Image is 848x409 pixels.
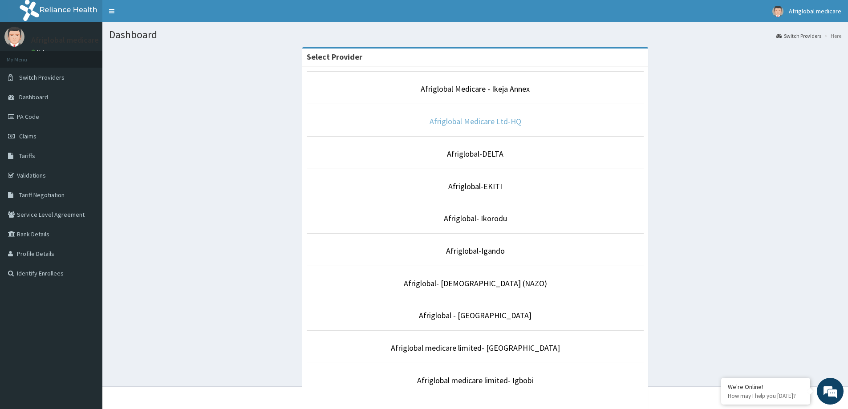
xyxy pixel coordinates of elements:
a: Afriglobal-Igando [446,246,505,256]
img: User Image [4,27,24,47]
a: Afriglobal medicare limited- Igbobi [417,375,533,385]
a: Afriglobal - [GEOGRAPHIC_DATA] [419,310,532,320]
span: Dashboard [19,93,48,101]
a: Online [31,49,53,55]
a: Afriglobal-DELTA [447,149,503,159]
a: Afriglobal Medicare Ltd-HQ [430,116,521,126]
span: Tariffs [19,152,35,160]
p: Afriglobal medicare [31,36,99,44]
h1: Dashboard [109,29,841,40]
strong: Select Provider [307,52,362,62]
a: Afriglobal-EKITI [448,181,502,191]
a: Switch Providers [776,32,821,40]
img: User Image [772,6,783,17]
a: Afriglobal medicare limited- [GEOGRAPHIC_DATA] [391,343,560,353]
a: Afriglobal- Ikorodu [444,213,507,223]
span: Claims [19,132,37,140]
span: Afriglobal medicare [789,7,841,15]
li: Here [822,32,841,40]
a: Afriglobal- [DEMOGRAPHIC_DATA] (NAZO) [404,278,547,288]
div: We're Online! [728,383,803,391]
a: Afriglobal Medicare - Ikeja Annex [421,84,530,94]
span: Switch Providers [19,73,65,81]
p: How may I help you today? [728,392,803,400]
span: Tariff Negotiation [19,191,65,199]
